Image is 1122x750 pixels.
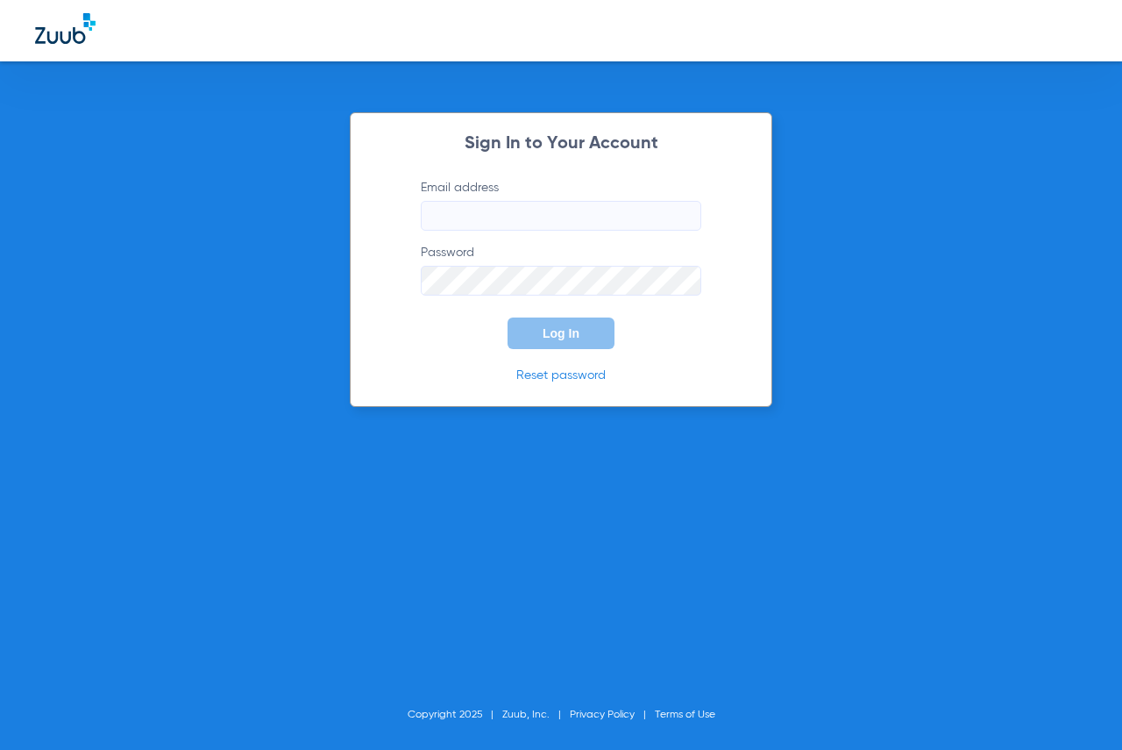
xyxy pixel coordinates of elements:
[394,135,728,153] h2: Sign In to Your Account
[421,244,701,296] label: Password
[655,710,715,720] a: Terms of Use
[516,369,606,382] a: Reset password
[502,706,570,724] li: Zuub, Inc.
[421,266,701,296] input: Password
[570,710,635,720] a: Privacy Policy
[508,318,614,349] button: Log In
[35,13,96,44] img: Zuub Logo
[421,179,701,231] label: Email address
[421,201,701,231] input: Email address
[543,326,579,340] span: Log In
[408,706,502,724] li: Copyright 2025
